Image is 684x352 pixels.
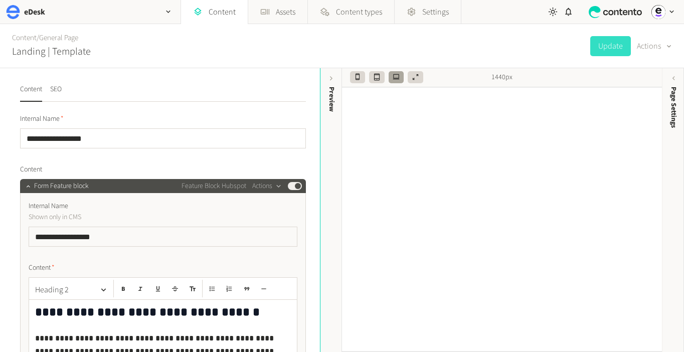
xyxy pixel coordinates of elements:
span: Settings [422,6,449,18]
a: Content [12,33,37,43]
button: Heading 2 [31,280,111,300]
span: Content [20,164,42,175]
img: eDesk [6,5,20,19]
span: Form Feature block [34,181,89,192]
div: Preview [326,87,337,112]
button: Actions [252,180,282,192]
h2: eDesk [24,6,45,18]
p: Shown only in CMS [29,212,257,223]
span: Feature Block Hubspot [182,181,246,192]
button: Actions [637,36,672,56]
span: / [37,33,39,43]
span: 1440px [491,72,512,83]
button: Content [20,84,42,102]
button: SEO [50,84,62,102]
span: Content [29,263,55,273]
img: Unni Nambiar [651,5,665,19]
span: Internal Name [20,114,64,124]
span: Content types [336,6,382,18]
span: Internal Name [29,201,68,212]
button: Update [590,36,631,56]
h2: Landing | Template [12,44,91,59]
span: Page Settings [668,87,679,128]
a: General Page [39,33,78,43]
